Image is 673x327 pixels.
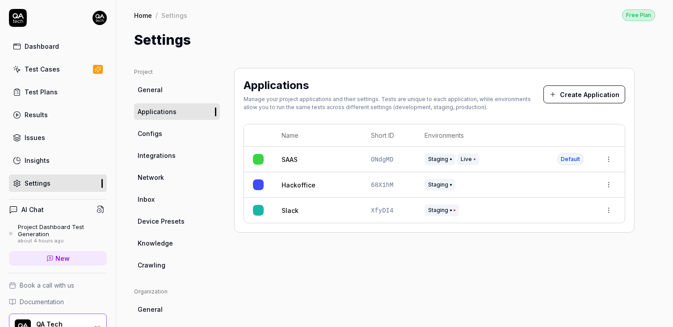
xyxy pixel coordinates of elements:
span: Applications [138,107,177,116]
a: Book a call with us [9,280,107,290]
a: Free Plan [622,9,655,21]
div: about 4 hours ago [18,238,107,244]
div: Issues [25,133,45,142]
h1: Settings [134,30,191,50]
span: Device Presets [138,217,185,226]
a: Inbox [134,191,220,208]
a: Slack [282,206,299,215]
th: Short ID [362,124,416,147]
span: Staging [425,204,459,216]
span: General [138,85,163,94]
a: Insights [9,152,107,169]
span: Network [138,173,164,182]
a: Dashboard [9,38,107,55]
a: Network [134,169,220,186]
div: Settings [25,178,50,188]
a: Test Cases [9,60,107,78]
button: Create Application [543,85,625,103]
span: ONdgMD [371,156,393,163]
h4: AI Chat [21,205,44,214]
a: Issues [9,129,107,146]
span: Live [457,153,479,165]
a: SAAS [282,155,298,164]
span: Integrations [138,151,176,160]
span: Configs [138,129,162,138]
span: Crawling [138,260,165,270]
div: Organization [134,288,220,296]
a: General [134,301,220,318]
a: Project Dashboard Test Generationabout 4 hours ago [9,223,107,244]
span: Default [557,153,584,165]
a: Device Presets [134,213,220,229]
div: Settings [161,11,187,20]
span: XfyDI4 [371,207,393,214]
h2: Applications [244,77,309,93]
span: 68X1hM [371,182,393,189]
span: Knowledge [138,238,173,248]
div: Test Cases [25,64,60,74]
a: Knowledge [134,235,220,251]
div: / [156,11,158,20]
div: Project [134,68,220,76]
th: Environments [416,124,548,147]
a: Settings [9,174,107,192]
img: 7ccf6c19-61ad-4a6c-8811-018b02a1b829.jpg [93,11,107,25]
a: Applications [134,103,220,120]
span: Book a call with us [20,280,74,290]
span: Staging [425,179,455,191]
a: New [9,251,107,266]
span: New [55,254,70,263]
a: Hackoffice [282,180,315,190]
a: Crawling [134,257,220,273]
div: Project Dashboard Test Generation [18,223,107,238]
span: General [138,305,163,314]
a: General [134,81,220,98]
th: Name [273,124,362,147]
div: Insights [25,156,50,165]
div: Results [25,110,48,119]
a: Documentation [9,297,107,306]
span: Documentation [20,297,64,306]
div: Dashboard [25,42,59,51]
span: Staging [425,153,455,165]
a: Home [134,11,152,20]
a: Test Plans [9,83,107,101]
span: Inbox [138,195,155,204]
a: Configs [134,125,220,142]
div: Test Plans [25,87,58,97]
a: Results [9,106,107,123]
a: Integrations [134,147,220,164]
div: Manage your project applications and their settings. Tests are unique to each application, while ... [244,95,543,111]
